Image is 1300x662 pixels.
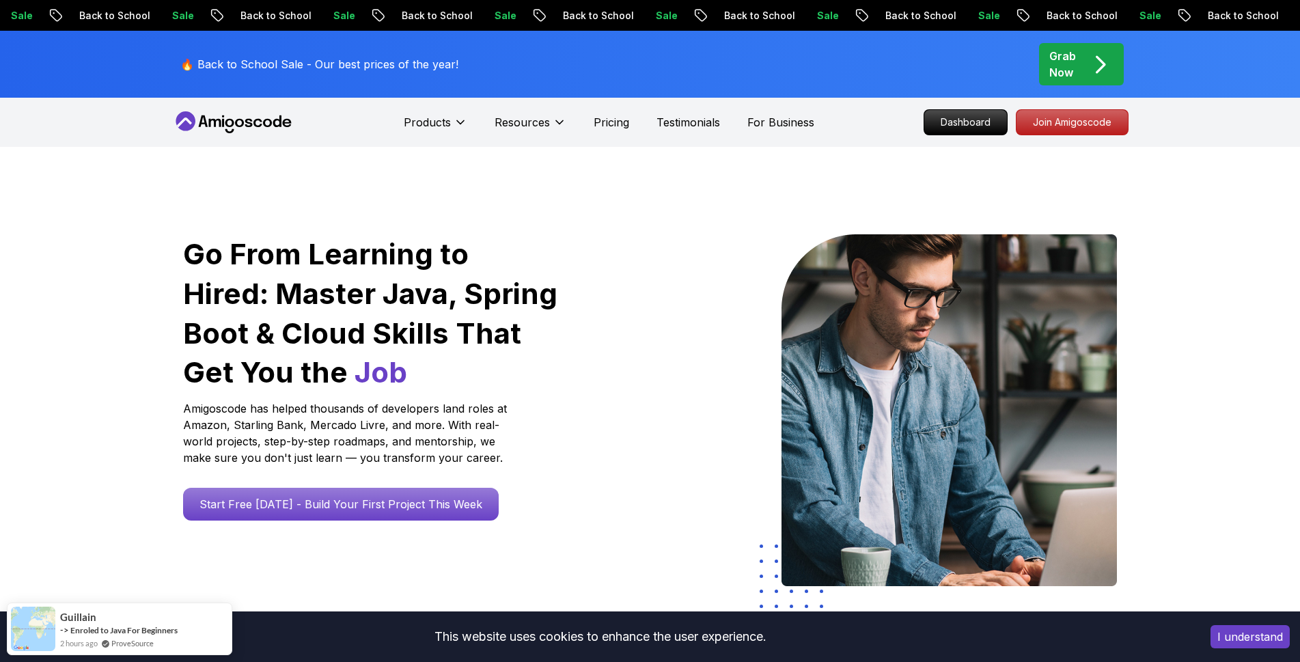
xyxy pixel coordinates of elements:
div: This website uses cookies to enhance the user experience. [10,622,1190,652]
a: Start Free [DATE] - Build Your First Project This Week [183,488,499,521]
span: Job [355,355,407,389]
a: For Business [747,114,814,130]
a: Enroled to Java For Beginners [70,625,178,635]
a: Pricing [594,114,629,130]
p: Join Amigoscode [1017,110,1128,135]
p: Back to School [1027,9,1120,23]
img: hero [782,234,1117,586]
p: Back to School [1188,9,1281,23]
p: Sale [152,9,196,23]
a: Dashboard [924,109,1008,135]
p: Sale [636,9,680,23]
button: Accept cookies [1211,625,1290,648]
a: Testimonials [656,114,720,130]
h1: Go From Learning to Hired: Master Java, Spring Boot & Cloud Skills That Get You the [183,234,559,392]
p: 🔥 Back to School Sale - Our best prices of the year! [180,56,458,72]
a: Join Amigoscode [1016,109,1129,135]
button: Products [404,114,467,141]
span: Guillain [60,611,96,623]
p: Back to School [543,9,636,23]
p: Sale [958,9,1002,23]
a: ProveSource [111,637,154,649]
p: Resources [495,114,550,130]
p: Sale [797,9,841,23]
p: Grab Now [1049,48,1076,81]
img: provesource social proof notification image [11,607,55,651]
p: Back to School [704,9,797,23]
p: Back to School [866,9,958,23]
p: Sale [1120,9,1163,23]
span: -> [60,624,69,635]
p: Sale [475,9,518,23]
p: Back to School [382,9,475,23]
p: Dashboard [924,110,1007,135]
p: Back to School [59,9,152,23]
p: Sale [314,9,357,23]
p: Amigoscode has helped thousands of developers land roles at Amazon, Starling Bank, Mercado Livre,... [183,400,511,466]
button: Resources [495,114,566,141]
p: Back to School [221,9,314,23]
span: 2 hours ago [60,637,98,649]
p: Products [404,114,451,130]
